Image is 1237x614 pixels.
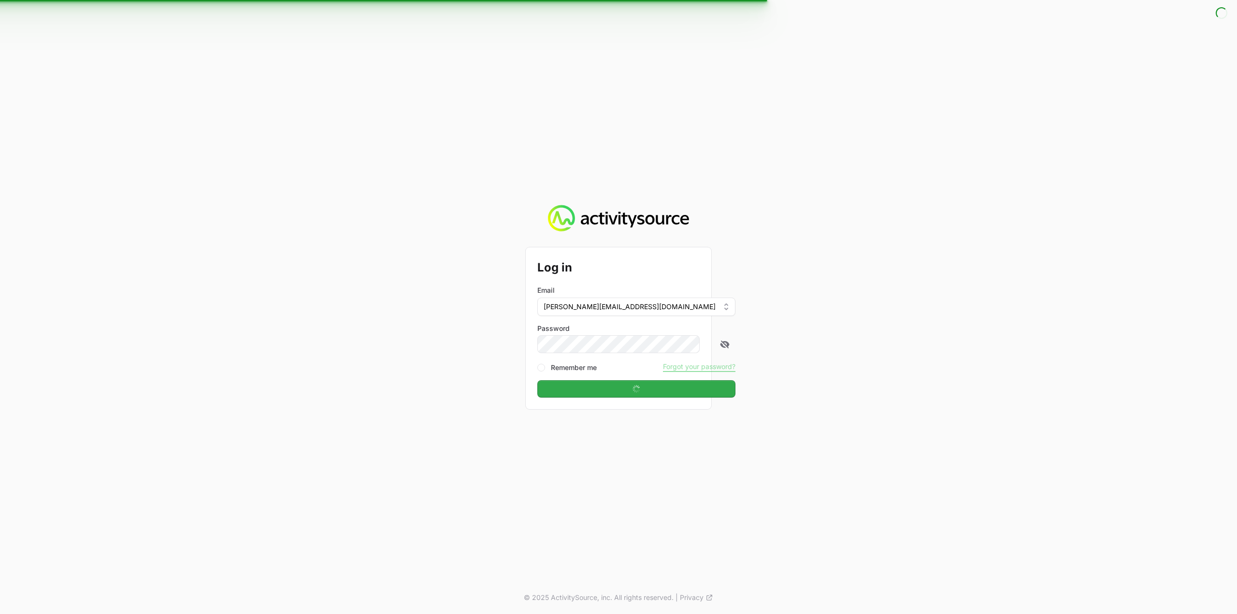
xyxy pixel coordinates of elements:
[548,205,689,232] img: Activity Source
[680,593,713,602] a: Privacy
[551,363,597,372] label: Remember me
[676,593,678,602] span: |
[537,259,735,276] h2: Log in
[537,324,735,333] label: Password
[544,302,716,312] span: [PERSON_NAME][EMAIL_ADDRESS][DOMAIN_NAME]
[524,593,674,602] p: © 2025 ActivitySource, inc. All rights reserved.
[537,286,555,295] label: Email
[537,298,735,316] button: [PERSON_NAME][EMAIL_ADDRESS][DOMAIN_NAME]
